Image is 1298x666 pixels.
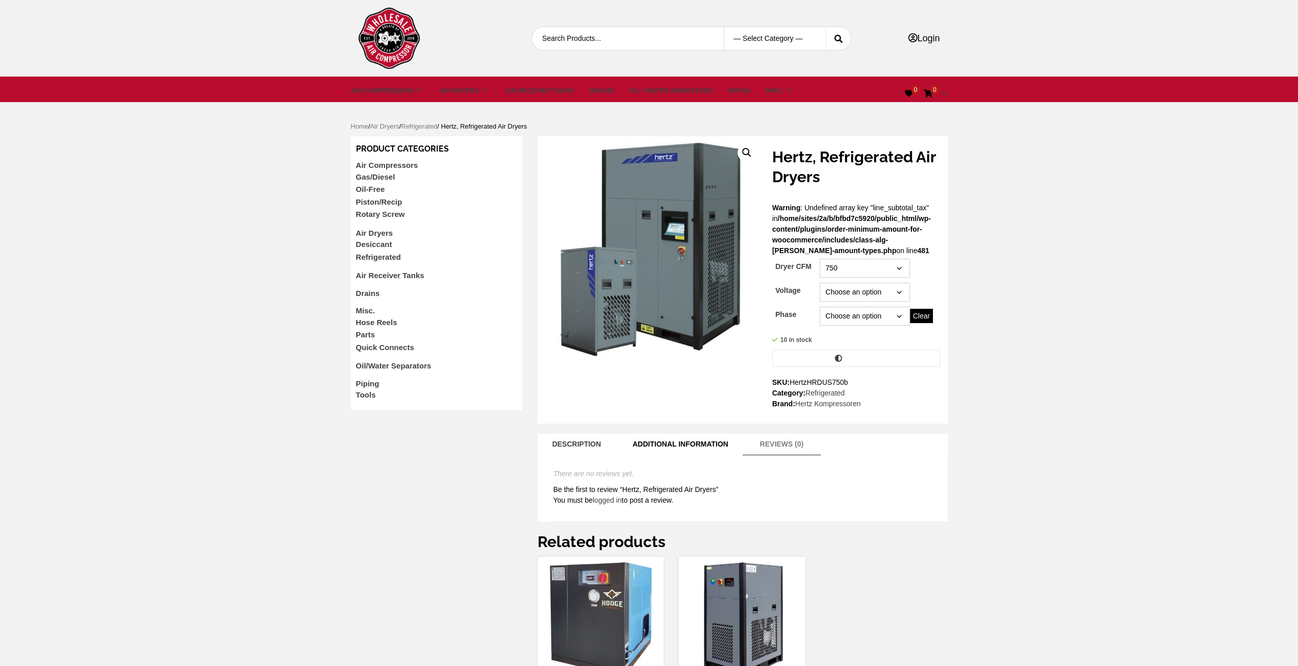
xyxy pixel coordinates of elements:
span: Compare [846,355,879,363]
a: Desiccant [356,240,392,249]
a: Air Compressors [356,161,418,169]
a: logged in [593,496,622,504]
b: 481 [917,246,929,255]
label: Voltage [775,280,801,301]
a: Drains [356,289,380,298]
a: Oil/Water Separators [629,86,713,96]
a: Refrigerated [401,122,437,130]
a: Misc. [766,86,794,96]
a: Piping [728,86,750,96]
b: /home/sites/2a/b/bfbd7c5920/public_html/wp-content/plugins/order-minimum-amount-for-woocommerce/i... [772,214,931,255]
a: Home [351,122,368,130]
a: Refrigerated [356,253,401,261]
a: Air Compressors [351,86,424,96]
a: Rotary Screw [356,210,405,218]
a: Gas/Diesel [356,172,395,181]
a: Compare [772,350,940,367]
a: Air Dryers [370,122,399,130]
a: Hose Reels [356,318,397,327]
nav: Breadcrumb [351,121,948,136]
span: 0 [911,85,921,94]
a: Oil-Free [356,185,385,193]
span: Category: [772,388,940,399]
a: Air Receiver Tanks [505,86,574,96]
a: Reviews (0) [750,434,814,455]
a: Piping [356,379,379,388]
a: Refrigerated [805,389,845,397]
h2: Related products [538,532,948,552]
a: Additional information [622,434,739,455]
div: : Undefined array key "line_subtotal_tax" in on line [767,147,948,409]
span: Product categories [356,144,449,154]
a: Login [908,33,939,43]
a: Hertz Kompressoren [795,400,860,408]
a: Clear options [910,309,933,323]
a: Piston/Recip [356,198,402,206]
input: Search Products... [532,27,707,50]
a: Air Dryers [356,229,393,237]
a: Tools [356,390,376,399]
p: 10 in stock [772,335,940,344]
a: Oil/Water Separators [356,361,431,370]
h1: Hertz, Refrigerated Air Dryers [772,147,940,187]
b: Warning [772,204,800,212]
a: Description [542,434,612,455]
a: Misc. [356,306,375,315]
span: Be the first to review “Hertz, Refrigerated Air Dryers” [553,485,719,494]
span: SKU: [772,377,940,388]
p: There are no reviews yet. [553,468,932,479]
a: Quick Connects [356,343,414,352]
span: Brand: [772,399,940,409]
a: Air Dryers [440,86,490,96]
label: Dryer CFM [775,256,811,277]
a: Drains [589,86,614,96]
a: 0 [905,89,913,98]
p: You must be to post a review. [553,495,932,506]
a: View full-screen image gallery [737,143,756,162]
span: HertzHRDUS750b [790,378,848,386]
span: 0 [930,85,939,94]
a: Parts [356,330,375,339]
label: Phase [775,304,796,325]
a: Air Receiver Tanks [356,271,424,280]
